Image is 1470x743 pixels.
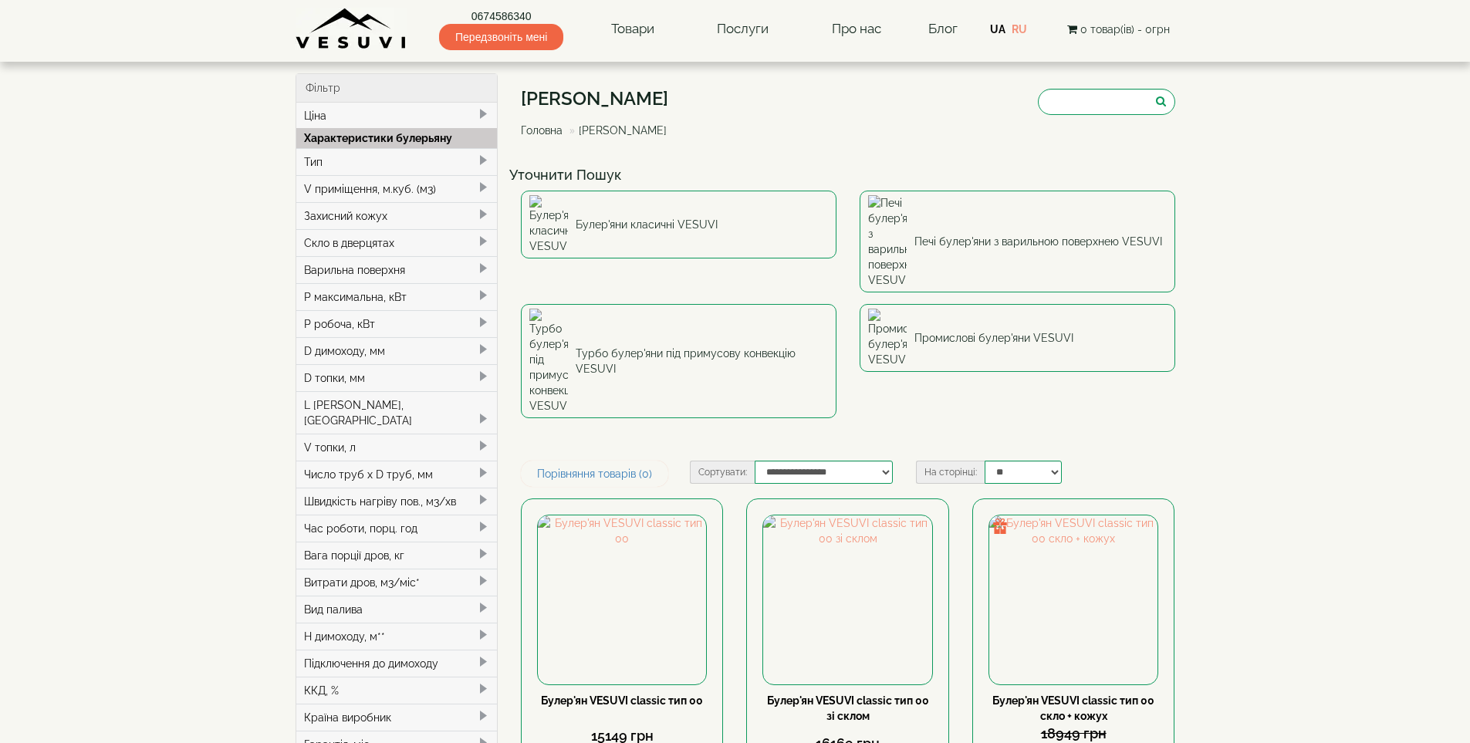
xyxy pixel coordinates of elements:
a: Товари [596,12,670,47]
div: Захисний кожух [296,202,498,229]
div: V топки, л [296,434,498,461]
div: Варильна поверхня [296,256,498,283]
img: gift [992,518,1008,534]
img: Турбо булер'яни під примусову конвекцію VESUVI [529,309,568,414]
span: 0 товар(ів) - 0грн [1080,23,1170,35]
a: Порівняння товарів (0) [521,461,668,487]
div: D топки, мм [296,364,498,391]
img: Булер'ян VESUVI classic тип 00 скло + кожух [989,515,1157,684]
img: Булер'ян VESUVI classic тип 00 [538,515,706,684]
div: ККД, % [296,677,498,704]
a: Про нас [816,12,897,47]
div: Швидкість нагріву пов., м3/хв [296,488,498,515]
a: Головна [521,124,563,137]
a: Послуги [701,12,784,47]
a: Булер'ян VESUVI classic тип 00 [541,694,703,707]
img: Завод VESUVI [296,8,407,50]
div: V приміщення, м.куб. (м3) [296,175,498,202]
h1: [PERSON_NAME] [521,89,678,109]
div: L [PERSON_NAME], [GEOGRAPHIC_DATA] [296,391,498,434]
label: На сторінці: [916,461,985,484]
div: Фільтр [296,74,498,103]
div: P максимальна, кВт [296,283,498,310]
div: D димоходу, мм [296,337,498,364]
img: Промислові булер'яни VESUVI [868,309,907,367]
button: 0 товар(ів) - 0грн [1063,21,1174,38]
div: P робоча, кВт [296,310,498,337]
div: Число труб x D труб, мм [296,461,498,488]
div: Вага порції дров, кг [296,542,498,569]
a: Печі булер'яни з варильною поверхнею VESUVI Печі булер'яни з варильною поверхнею VESUVI [860,191,1175,292]
a: Промислові булер'яни VESUVI Промислові булер'яни VESUVI [860,304,1175,372]
label: Сортувати: [690,461,755,484]
div: Тип [296,148,498,175]
a: RU [1012,23,1027,35]
div: Час роботи, порц. год [296,515,498,542]
a: Булер'яни класичні VESUVI Булер'яни класичні VESUVI [521,191,836,258]
img: Печі булер'яни з варильною поверхнею VESUVI [868,195,907,288]
li: [PERSON_NAME] [566,123,667,138]
div: Країна виробник [296,704,498,731]
a: Турбо булер'яни під примусову конвекцію VESUVI Турбо булер'яни під примусову конвекцію VESUVI [521,304,836,418]
a: Булер'ян VESUVI classic тип 00 зі склом [767,694,929,722]
a: UA [990,23,1005,35]
a: Блог [928,21,958,36]
img: Булер'яни класичні VESUVI [529,195,568,254]
a: 0674586340 [439,8,563,24]
a: Булер'ян VESUVI classic тип 00 скло + кожух [992,694,1154,722]
div: Підключення до димоходу [296,650,498,677]
h4: Уточнити Пошук [509,167,1187,183]
div: Скло в дверцятах [296,229,498,256]
div: Витрати дров, м3/міс* [296,569,498,596]
div: Вид палива [296,596,498,623]
div: H димоходу, м** [296,623,498,650]
div: Ціна [296,103,498,129]
span: Передзвоніть мені [439,24,563,50]
div: Характеристики булерьяну [296,128,498,148]
img: Булер'ян VESUVI classic тип 00 зі склом [763,515,931,684]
